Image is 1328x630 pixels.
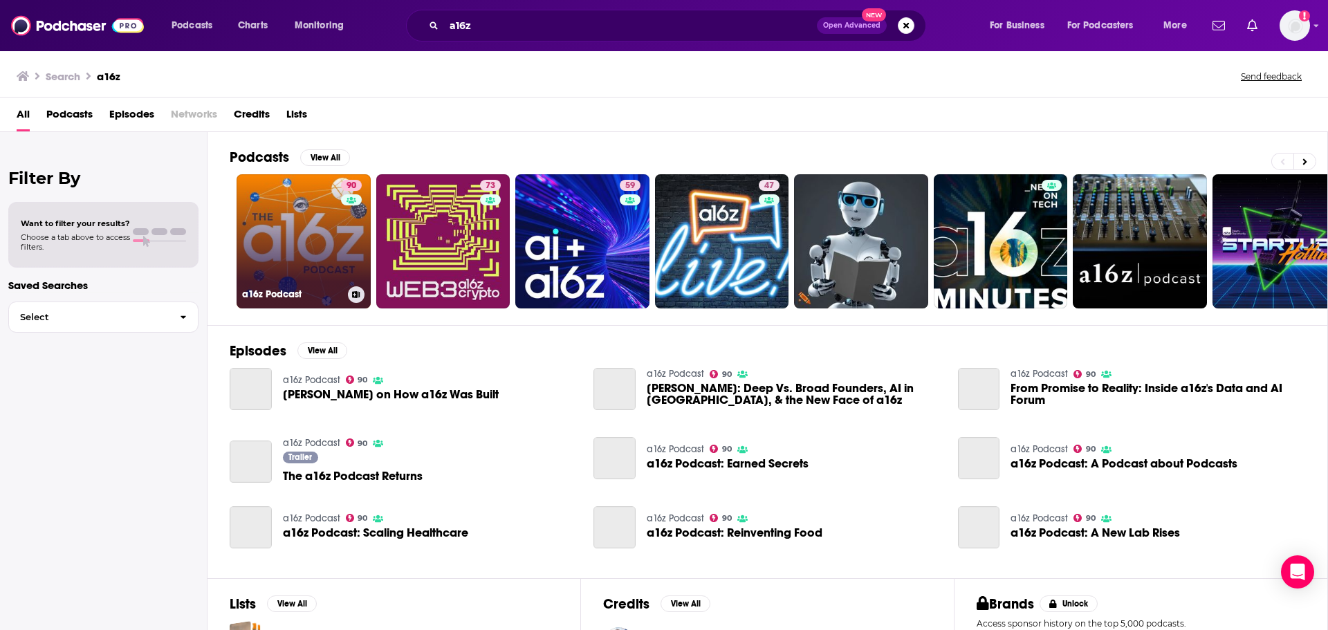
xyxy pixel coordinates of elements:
[958,437,1000,479] a: a16z Podcast: A Podcast about Podcasts
[234,103,270,131] a: Credits
[346,376,368,384] a: 90
[1011,368,1068,380] a: a16z Podcast
[283,527,468,539] a: a16z Podcast: Scaling Healthcare
[419,10,939,41] div: Search podcasts, credits, & more...
[710,370,732,378] a: 90
[162,15,230,37] button: open menu
[1040,595,1098,612] button: Unlock
[1086,515,1096,521] span: 90
[1073,445,1096,453] a: 90
[1280,10,1310,41] span: Logged in as maddieFHTGI
[109,103,154,131] a: Episodes
[230,595,256,613] h2: Lists
[46,103,93,131] a: Podcasts
[172,16,212,35] span: Podcasts
[288,453,312,461] span: Trailer
[647,382,941,406] a: Marc Andreessen: Deep Vs. Broad Founders, AI in America, & the New Face of a16z
[267,595,317,612] button: View All
[1299,10,1310,21] svg: Add a profile image
[722,446,732,452] span: 90
[230,342,286,360] h2: Episodes
[229,15,276,37] a: Charts
[297,342,347,359] button: View All
[958,368,1000,410] a: From Promise to Reality: Inside a16z's Data and AI Forum
[759,180,780,191] a: 47
[620,180,640,191] a: 59
[346,514,368,522] a: 90
[341,180,362,191] a: 90
[283,470,423,482] a: The a16z Podcast Returns
[1067,16,1134,35] span: For Podcasters
[980,15,1062,37] button: open menu
[21,219,130,228] span: Want to filter your results?
[722,371,732,378] span: 90
[1237,71,1306,82] button: Send feedback
[817,17,887,34] button: Open AdvancedNew
[977,595,1034,613] h2: Brands
[1280,10,1310,41] img: User Profile
[647,443,704,455] a: a16z Podcast
[515,174,649,308] a: 59
[764,179,774,193] span: 47
[603,595,710,613] a: CreditsView All
[283,437,340,449] a: a16z Podcast
[238,16,268,35] span: Charts
[823,22,880,29] span: Open Advanced
[230,149,350,166] a: PodcastsView All
[990,16,1044,35] span: For Business
[230,342,347,360] a: EpisodesView All
[283,389,499,400] span: [PERSON_NAME] on How a16z Was Built
[1011,458,1237,470] span: a16z Podcast: A Podcast about Podcasts
[300,149,350,166] button: View All
[444,15,817,37] input: Search podcasts, credits, & more...
[593,506,636,548] a: a16z Podcast: Reinventing Food
[1011,527,1180,539] a: a16z Podcast: A New Lab Rises
[346,438,368,447] a: 90
[376,174,510,308] a: 73
[283,512,340,524] a: a16z Podcast
[8,302,199,333] button: Select
[1011,443,1068,455] a: a16z Podcast
[1058,15,1154,37] button: open menu
[647,527,822,539] a: a16z Podcast: Reinventing Food
[1086,371,1096,378] span: 90
[1242,14,1263,37] a: Show notifications dropdown
[1163,16,1187,35] span: More
[722,515,732,521] span: 90
[283,389,499,400] a: Ben Horowitz on How a16z Was Built
[242,288,342,300] h3: a16z Podcast
[480,180,501,191] a: 73
[593,437,636,479] a: a16z Podcast: Earned Secrets
[1011,382,1305,406] a: From Promise to Reality: Inside a16z's Data and AI Forum
[647,458,809,470] a: a16z Podcast: Earned Secrets
[230,149,289,166] h2: Podcasts
[603,595,649,613] h2: Credits
[286,103,307,131] a: Lists
[862,8,887,21] span: New
[1207,14,1230,37] a: Show notifications dropdown
[17,103,30,131] a: All
[46,70,80,83] h3: Search
[171,103,217,131] span: Networks
[655,174,789,308] a: 47
[977,618,1305,629] p: Access sponsor history on the top 5,000 podcasts.
[11,12,144,39] img: Podchaser - Follow, Share and Rate Podcasts
[647,382,941,406] span: [PERSON_NAME]: Deep Vs. Broad Founders, AI in [GEOGRAPHIC_DATA], & the New Face of a16z
[8,168,199,188] h2: Filter By
[1073,514,1096,522] a: 90
[486,179,495,193] span: 73
[1073,370,1096,378] a: 90
[710,514,732,522] a: 90
[295,16,344,35] span: Monitoring
[97,70,120,83] h3: a16z
[285,15,362,37] button: open menu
